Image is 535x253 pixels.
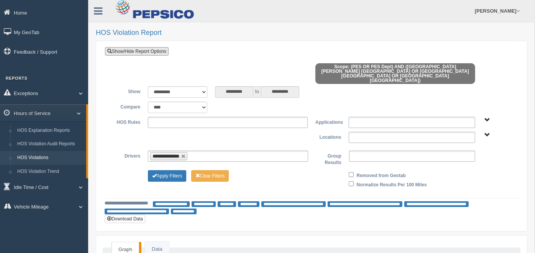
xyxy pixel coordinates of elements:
[315,63,475,84] span: Scope: (PES OR PES Dept) AND ([GEOGRAPHIC_DATA][PERSON_NAME] [GEOGRAPHIC_DATA] OR [GEOGRAPHIC_DAT...
[105,47,169,56] a: Show/Hide Report Options
[148,170,186,182] button: Change Filter Options
[111,151,144,160] label: Drivers
[312,151,345,166] label: Group Results
[14,137,86,151] a: HOS Violation Audit Reports
[96,29,527,37] h2: HOS Violation Report
[111,117,144,126] label: HOS Rules
[14,165,86,179] a: HOS Violation Trend
[14,124,86,138] a: HOS Explanation Reports
[105,215,145,223] button: Download Data
[312,132,345,141] label: Locations
[111,102,144,111] label: Compare
[312,117,345,126] label: Applications
[191,170,229,182] button: Change Filter Options
[111,86,144,95] label: Show
[356,179,427,189] label: Normalize Results Per 100 Miles
[356,170,406,179] label: Removed from Geotab
[14,151,86,165] a: HOS Violations
[253,86,261,98] span: to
